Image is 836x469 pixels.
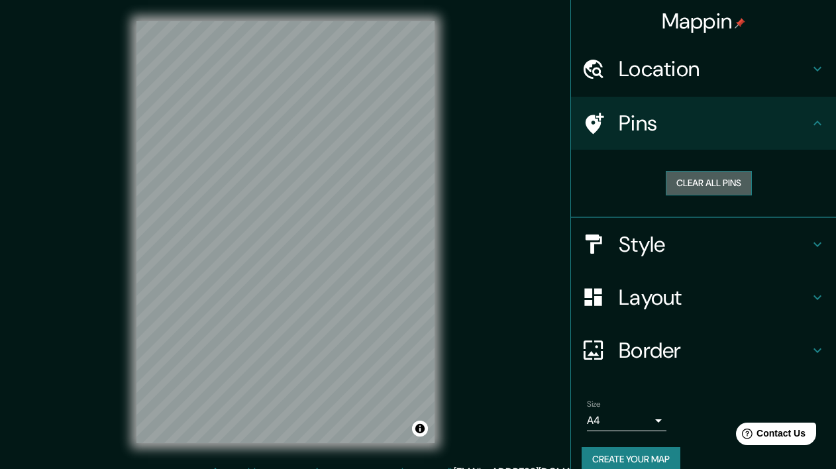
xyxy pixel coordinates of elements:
canvas: Map [136,21,435,443]
button: Clear all pins [666,171,752,195]
h4: Border [619,337,810,364]
h4: Pins [619,110,810,136]
label: Size [587,398,601,409]
div: Layout [571,271,836,324]
div: Location [571,42,836,95]
iframe: Help widget launcher [718,417,821,454]
img: pin-icon.png [735,18,745,28]
h4: Mappin [662,8,746,34]
h4: Style [619,231,810,258]
button: Toggle attribution [412,421,428,437]
div: Pins [571,97,836,150]
h4: Layout [619,284,810,311]
div: A4 [587,410,666,431]
h4: Location [619,56,810,82]
div: Style [571,218,836,271]
div: Border [571,324,836,377]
